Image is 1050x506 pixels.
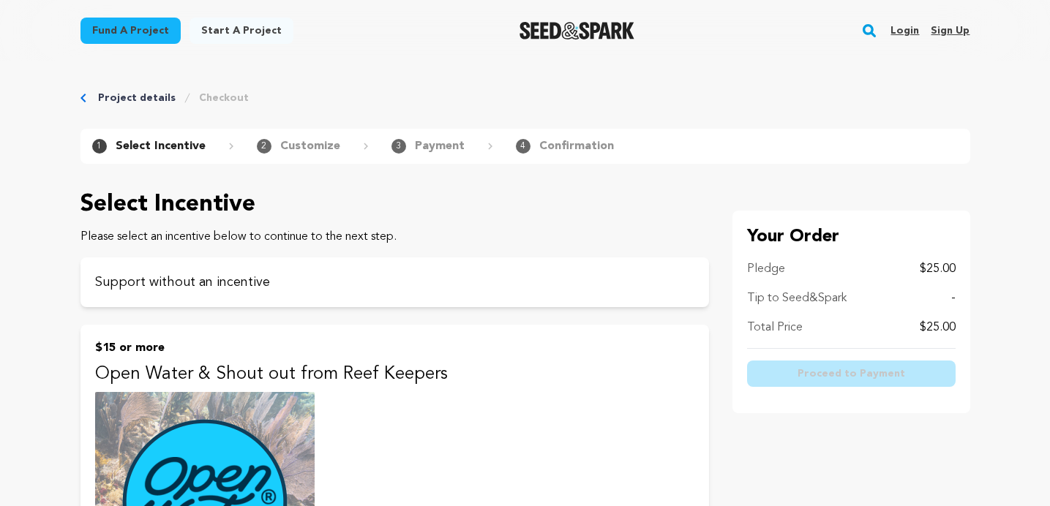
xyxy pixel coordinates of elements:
[890,19,919,42] a: Login
[95,339,694,357] p: $15 or more
[920,260,956,278] p: $25.00
[199,91,249,105] a: Checkout
[747,290,847,307] p: Tip to Seed&Spark
[520,22,634,39] a: Seed&Spark Homepage
[80,91,970,105] div: Breadcrumb
[747,260,785,278] p: Pledge
[539,137,614,155] p: Confirmation
[98,91,176,105] a: Project details
[92,139,107,154] span: 1
[190,18,293,44] a: Start a project
[280,137,340,155] p: Customize
[95,272,694,292] p: Support without an incentive
[920,319,956,336] p: $25.00
[747,360,956,387] button: Proceed to Payment
[747,225,956,249] p: Your Order
[798,366,905,381] span: Proceed to Payment
[931,19,970,42] a: Sign up
[415,137,465,155] p: Payment
[516,139,530,154] span: 4
[257,139,271,154] span: 2
[520,22,634,39] img: Seed&Spark Logo Dark Mode
[80,187,709,222] p: Select Incentive
[747,319,803,336] p: Total Price
[116,137,206,155] p: Select Incentive
[95,363,694,386] p: Open Water & Shout out from Reef Keepers
[80,228,709,246] p: Please select an incentive below to continue to the next step.
[80,18,181,44] a: Fund a project
[951,290,956,307] p: -
[391,139,406,154] span: 3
